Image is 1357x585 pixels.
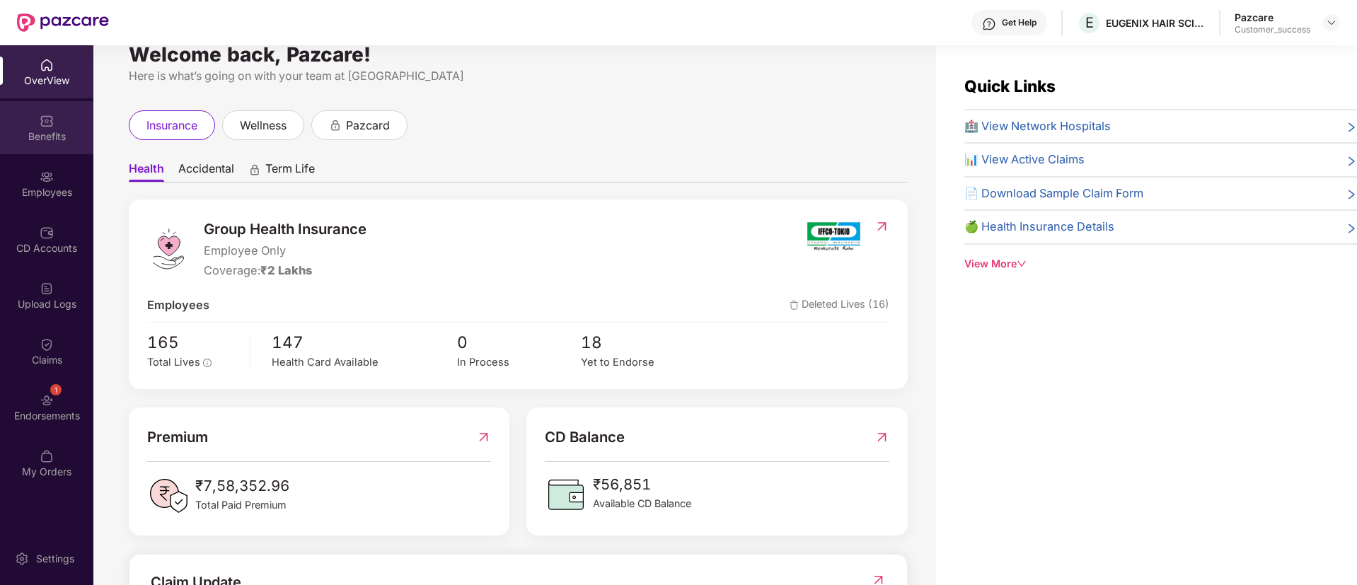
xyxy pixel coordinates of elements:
img: logo [147,228,190,270]
img: svg+xml;base64,PHN2ZyBpZD0iRW1wbG95ZWVzIiB4bWxucz0iaHR0cDovL3d3dy53My5vcmcvMjAwMC9zdmciIHdpZHRoPS... [40,170,54,184]
span: right [1346,221,1357,236]
span: wellness [240,117,287,134]
span: ₹2 Lakhs [260,263,312,277]
div: animation [248,163,261,175]
img: svg+xml;base64,PHN2ZyBpZD0iSG9tZSIgeG1sbnM9Imh0dHA6Ly93d3cudzMub3JnLzIwMDAvc3ZnIiB3aWR0aD0iMjAiIG... [40,58,54,72]
img: svg+xml;base64,PHN2ZyBpZD0iVXBsb2FkX0xvZ3MiIGRhdGEtbmFtZT0iVXBsb2FkIExvZ3MiIHhtbG5zPSJodHRwOi8vd3... [40,282,54,296]
span: Health [129,161,164,182]
div: View More [964,256,1357,272]
img: RedirectIcon [874,219,889,233]
div: 1 [50,384,62,395]
span: Available CD Balance [593,496,691,511]
span: right [1346,154,1357,169]
img: svg+xml;base64,PHN2ZyBpZD0iSGVscC0zMngzMiIgeG1sbnM9Imh0dHA6Ly93d3cudzMub3JnLzIwMDAvc3ZnIiB3aWR0aD... [982,17,996,31]
div: EUGENIX HAIR SCIENCES PRIVTATE LIMITED [1106,16,1205,30]
img: svg+xml;base64,PHN2ZyBpZD0iRHJvcGRvd24tMzJ4MzIiIHhtbG5zPSJodHRwOi8vd3d3LnczLm9yZy8yMDAwL3N2ZyIgd2... [1326,17,1337,28]
div: Yet to Endorse [581,354,705,371]
div: Pazcare [1235,11,1310,24]
span: 0 [457,330,581,355]
div: Health Card Available [272,354,457,371]
span: Total Lives [147,356,200,369]
img: svg+xml;base64,PHN2ZyBpZD0iRW5kb3JzZW1lbnRzIiB4bWxucz0iaHR0cDovL3d3dy53My5vcmcvMjAwMC9zdmciIHdpZH... [40,393,54,407]
div: Coverage: [204,262,366,280]
div: In Process [457,354,581,371]
span: 147 [272,330,457,355]
div: Get Help [1002,17,1036,28]
div: animation [329,118,342,131]
span: Premium [147,426,208,448]
img: insurerIcon [807,218,860,253]
span: E [1085,14,1094,31]
span: Quick Links [964,76,1056,95]
img: RedirectIcon [874,426,889,448]
span: pazcard [346,117,390,134]
span: 🏥 View Network Hospitals [964,117,1111,136]
div: Customer_success [1235,24,1310,35]
span: 18 [581,330,705,355]
span: insurance [146,117,197,134]
img: RedirectIcon [476,426,491,448]
span: right [1346,187,1357,203]
img: deleteIcon [790,301,799,310]
img: CDBalanceIcon [545,473,587,516]
span: CD Balance [545,426,625,448]
span: right [1346,120,1357,136]
span: Employees [147,296,209,315]
img: svg+xml;base64,PHN2ZyBpZD0iQmVuZWZpdHMiIHhtbG5zPSJodHRwOi8vd3d3LnczLm9yZy8yMDAwL3N2ZyIgd2lkdGg9Ij... [40,114,54,128]
span: Accidental [178,161,234,182]
img: PaidPremiumIcon [147,475,190,517]
span: info-circle [203,359,212,367]
span: Total Paid Premium [195,497,289,513]
img: svg+xml;base64,PHN2ZyBpZD0iTXlfT3JkZXJzIiBkYXRhLW5hbWU9Ik15IE9yZGVycyIgeG1sbnM9Imh0dHA6Ly93d3cudz... [40,449,54,463]
div: Welcome back, Pazcare! [129,49,908,60]
span: 📄 Download Sample Claim Form [964,185,1143,203]
span: Employee Only [204,242,366,260]
span: Deleted Lives (16) [790,296,889,315]
span: Group Health Insurance [204,218,366,241]
div: Settings [32,552,79,566]
span: 📊 View Active Claims [964,151,1085,169]
div: Here is what’s going on with your team at [GEOGRAPHIC_DATA] [129,67,908,85]
img: svg+xml;base64,PHN2ZyBpZD0iU2V0dGluZy0yMHgyMCIgeG1sbnM9Imh0dHA6Ly93d3cudzMub3JnLzIwMDAvc3ZnIiB3aW... [15,552,29,566]
span: Term Life [265,161,315,182]
img: New Pazcare Logo [17,13,109,32]
img: svg+xml;base64,PHN2ZyBpZD0iQ2xhaW0iIHhtbG5zPSJodHRwOi8vd3d3LnczLm9yZy8yMDAwL3N2ZyIgd2lkdGg9IjIwIi... [40,337,54,352]
span: 165 [147,330,240,355]
span: down [1017,259,1027,269]
span: 🍏 Health Insurance Details [964,218,1114,236]
span: ₹7,58,352.96 [195,475,289,497]
img: svg+xml;base64,PHN2ZyBpZD0iQ0RfQWNjb3VudHMiIGRhdGEtbmFtZT0iQ0QgQWNjb3VudHMiIHhtbG5zPSJodHRwOi8vd3... [40,226,54,240]
span: ₹56,851 [593,473,691,496]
